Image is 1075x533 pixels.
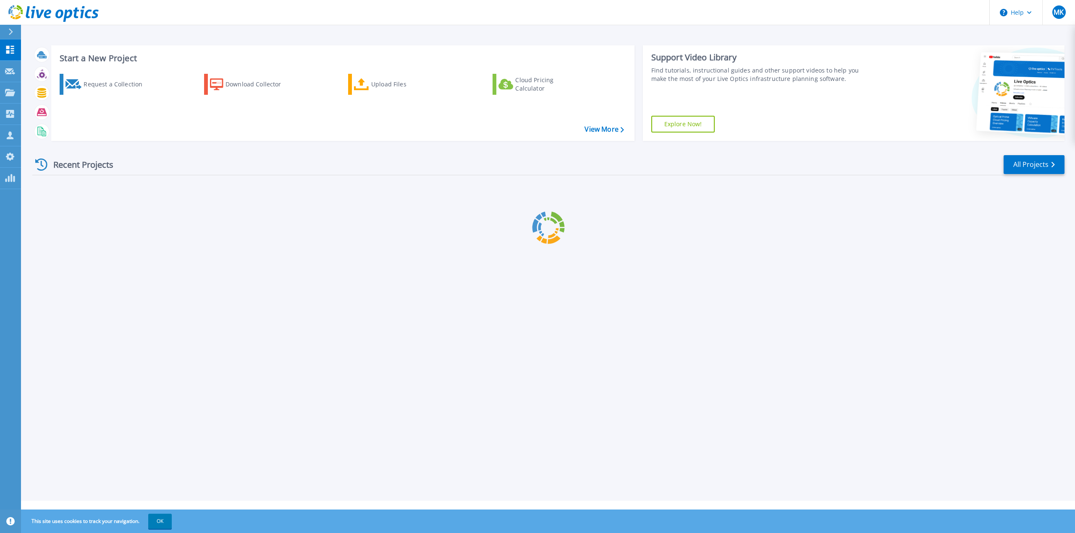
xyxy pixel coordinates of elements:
[225,76,293,93] div: Download Collector
[651,52,869,63] div: Support Video Library
[1004,155,1065,174] a: All Projects
[651,116,715,133] a: Explore Now!
[515,76,582,93] div: Cloud Pricing Calculator
[60,54,624,63] h3: Start a New Project
[348,74,442,95] a: Upload Files
[204,74,298,95] a: Download Collector
[651,66,869,83] div: Find tutorials, instructional guides and other support videos to help you make the most of your L...
[32,154,125,175] div: Recent Projects
[493,74,586,95] a: Cloud Pricing Calculator
[60,74,153,95] a: Request a Collection
[84,76,151,93] div: Request a Collection
[148,514,172,529] button: OK
[371,76,438,93] div: Upload Files
[585,125,624,133] a: View More
[23,514,172,529] span: This site uses cookies to track your navigation.
[1054,9,1064,16] span: MK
